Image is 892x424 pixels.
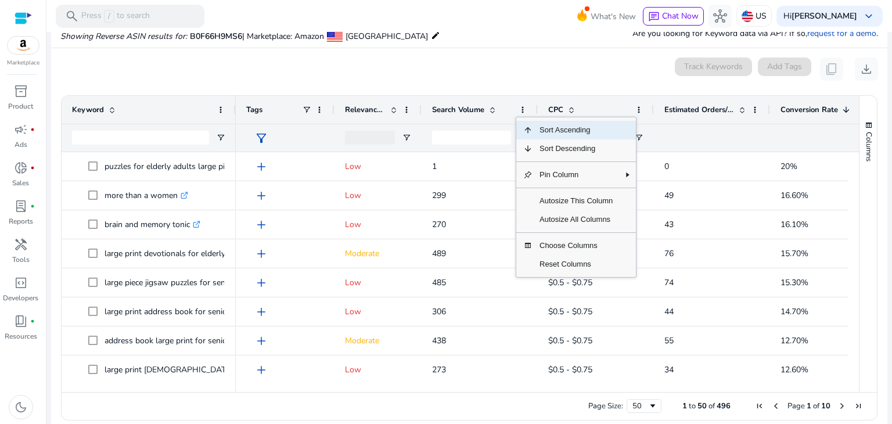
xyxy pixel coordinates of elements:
p: Developers [3,293,38,303]
span: keyboard_arrow_down [862,9,876,23]
span: 0 [664,161,669,172]
div: Last Page [854,401,863,411]
div: Previous Page [771,401,780,411]
span: Columns [864,132,874,161]
div: First Page [755,401,764,411]
span: $0.5 - $0.75 [548,306,592,317]
span: fiber_manual_record [30,127,35,132]
span: CPC [548,105,563,115]
span: 270 [432,219,446,230]
p: large print [DEMOGRAPHIC_DATA] word search [105,358,291,382]
p: Low [345,213,411,236]
img: amazon.svg [8,37,39,54]
button: download [855,58,878,81]
i: Showing Reverse ASIN results for: [60,31,187,42]
span: fiber_manual_record [30,166,35,170]
div: Column Menu [516,117,636,278]
span: chat [648,11,660,23]
p: Tools [12,254,30,265]
span: add [254,218,268,232]
span: Sort Ascending [533,121,620,139]
span: 76 [664,248,674,259]
button: Open Filter Menu [216,133,225,142]
span: $0.5 - $0.75 [548,335,592,346]
span: add [254,247,268,261]
span: 299 [432,190,446,201]
p: Marketplace [7,59,39,67]
span: 1 [432,161,437,172]
button: Open Filter Menu [634,133,643,142]
p: US [756,6,767,26]
span: 14.70% [780,306,808,317]
span: Tags [246,105,262,115]
span: to [689,401,696,411]
p: large print devotionals for elderly women [105,242,265,265]
span: search [65,9,79,23]
p: Ads [15,139,27,150]
p: Moderate [345,329,411,353]
p: more than a women [105,184,188,207]
span: Autosize All Columns [533,210,620,229]
div: Page Size: [588,401,623,411]
b: [PERSON_NAME] [792,10,857,21]
div: 50 [632,401,648,411]
span: inventory_2 [14,84,28,98]
span: $0.5 - $0.75 [548,277,592,288]
span: / [104,10,114,23]
input: Keyword Filter Input [72,131,209,145]
span: Conversion Rate [780,105,838,115]
span: 12.60% [780,364,808,375]
button: Open Filter Menu [402,133,411,142]
span: 496 [717,401,731,411]
span: add [254,189,268,203]
p: address book large print for seniors [105,329,244,353]
div: Next Page [837,401,847,411]
p: large piece jigsaw puzzles for seniors [105,271,249,294]
span: 12.70% [780,335,808,346]
span: add [254,276,268,290]
span: 34 [664,364,674,375]
span: What's New [591,6,636,27]
span: add [254,334,268,348]
span: Chat Now [662,10,699,21]
p: Product [8,101,33,112]
span: lab_profile [14,199,28,213]
input: Search Volume Filter Input [432,131,511,145]
mat-icon: edit [431,28,440,42]
img: us.svg [742,10,753,22]
span: 43 [664,219,674,230]
span: Autosize This Column [533,192,620,210]
span: fiber_manual_record [30,319,35,324]
span: 1 [682,401,687,411]
span: 50 [697,401,707,411]
p: Reports [9,216,33,227]
span: Search Volume [432,105,484,115]
span: code_blocks [14,276,28,290]
span: Page [787,401,805,411]
p: Sales [12,178,29,188]
span: Keyword [72,105,104,115]
span: 20% [780,161,797,172]
span: Reset Columns [533,255,620,274]
p: Low [345,184,411,207]
span: 44 [664,306,674,317]
span: Pin Column [533,166,620,184]
span: add [254,305,268,319]
span: 55 [664,335,674,346]
span: dark_mode [14,400,28,414]
p: Hi [783,12,857,20]
p: large print address book for seniors with tabs [105,300,281,324]
span: 1 [807,401,811,411]
p: Moderate [345,242,411,265]
span: donut_small [14,161,28,175]
div: Page Size [627,399,661,413]
span: 438 [432,335,446,346]
span: 485 [432,277,446,288]
span: 15.70% [780,248,808,259]
span: 273 [432,364,446,375]
span: hub [713,9,727,23]
span: Sort Descending [533,139,620,158]
span: Estimated Orders/Month [664,105,734,115]
span: download [859,62,873,76]
span: [GEOGRAPHIC_DATA] [346,31,428,42]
